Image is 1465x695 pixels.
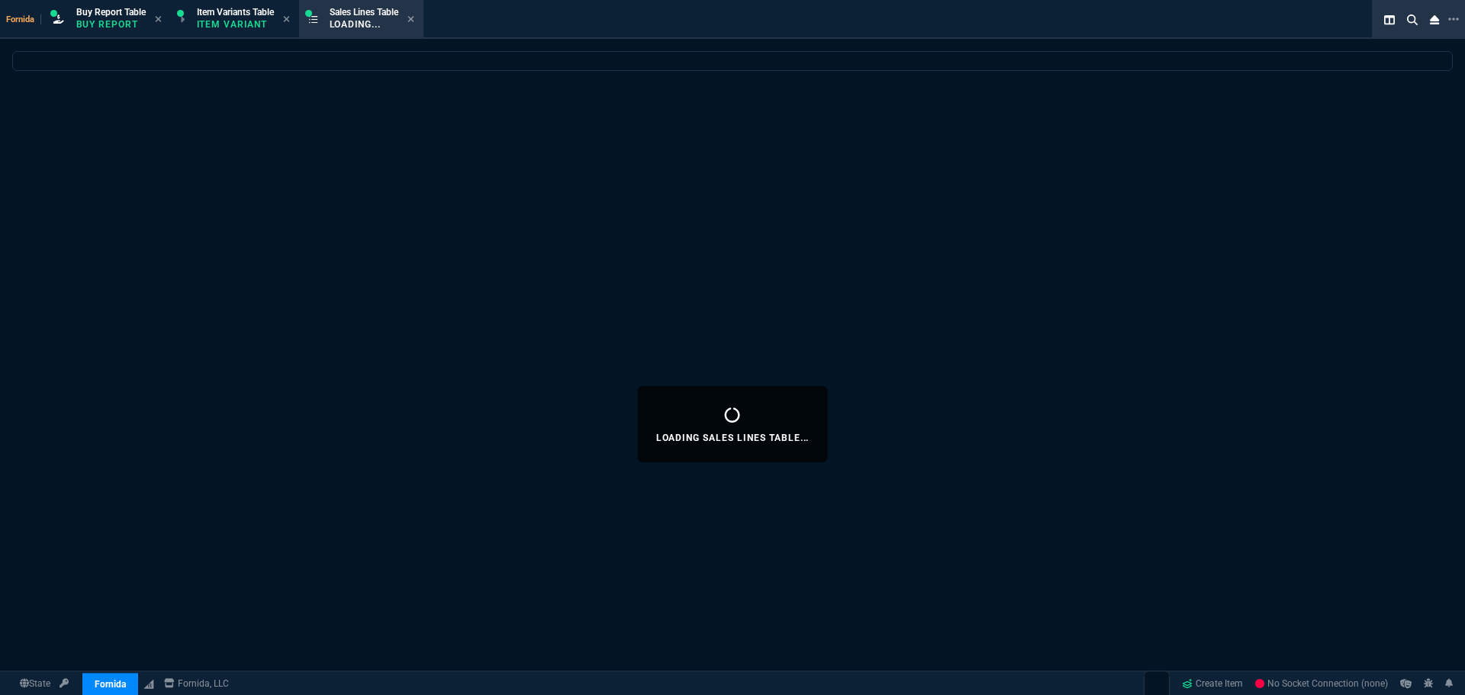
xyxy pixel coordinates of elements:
nx-icon: Search [1401,11,1424,29]
p: Loading Sales Lines Table... [656,432,810,444]
span: No Socket Connection (none) [1255,678,1388,689]
nx-icon: Split Panels [1378,11,1401,29]
span: Buy Report Table [76,7,146,18]
nx-icon: Close Tab [155,14,162,26]
p: Loading... [330,18,398,31]
nx-icon: Close Workbench [1424,11,1445,29]
span: Sales Lines Table [330,7,398,18]
a: Global State [15,677,55,690]
p: Item Variant [197,18,273,31]
nx-icon: Close Tab [283,14,290,26]
a: API TOKEN [55,677,73,690]
a: Create Item [1176,672,1249,695]
span: Item Variants Table [197,7,274,18]
p: Buy Report [76,18,146,31]
nx-icon: Open New Tab [1448,12,1459,27]
a: msbcCompanyName [159,677,233,690]
span: Fornida [6,14,41,24]
nx-icon: Close Tab [407,14,414,26]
